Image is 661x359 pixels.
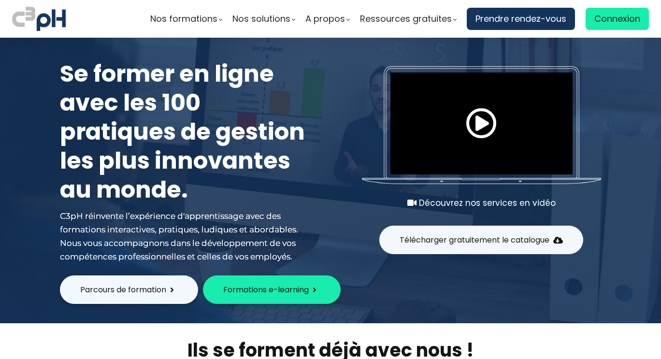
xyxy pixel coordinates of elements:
div: Découvrez nos services en vidéo [362,196,601,210]
iframe: chat widget [5,338,103,359]
div: C3pH réinvente l’expérience d'apprentissage avec des formations interactives, pratiques, ludiques... [60,209,311,263]
span: Parcours de formation [80,284,166,296]
span: Ressources gratuites [360,12,452,26]
span: Télécharger gratuitement le catalogue [400,234,549,246]
button: Parcours de formation [60,275,198,304]
h1: Se former en ligne avec les 100 pratiques de gestion les plus innovantes au monde. [60,59,311,204]
span: Nos solutions [232,12,290,26]
span: Prendre rendez-vous [475,12,566,26]
span: Connexion [594,12,640,26]
img: logo C3PH [12,5,66,33]
a: Prendre rendez-vous [467,8,575,30]
span: Formations e-learning [223,284,309,296]
span: A propos [305,12,345,26]
a: Connexion [586,8,649,30]
button: Télécharger gratuitement le catalogue [379,226,583,254]
span: Nos formations [150,12,217,26]
button: Formations e-learning [203,275,341,304]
